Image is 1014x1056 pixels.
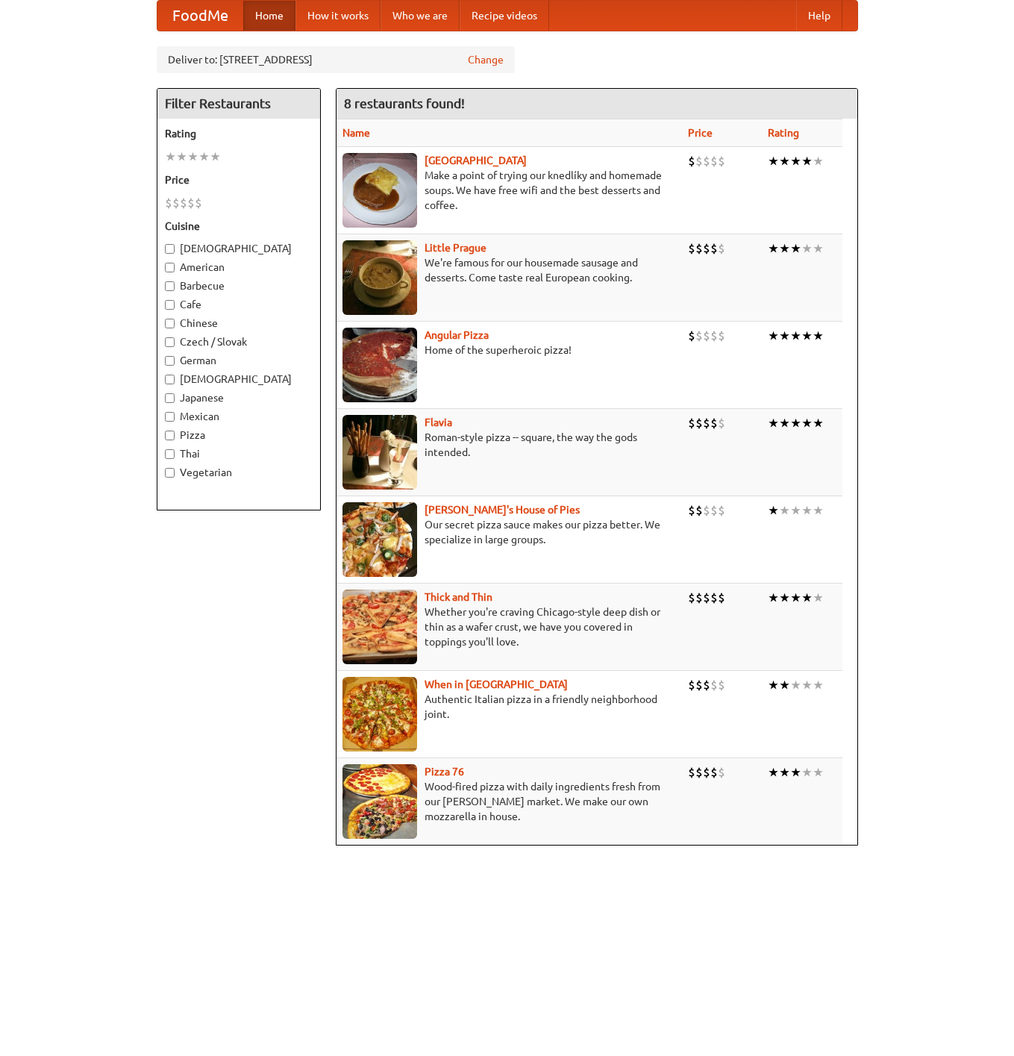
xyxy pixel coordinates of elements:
[344,96,465,110] ng-pluralize: 8 restaurants found!
[779,764,790,781] li: ★
[157,46,515,73] div: Deliver to: [STREET_ADDRESS]
[172,195,180,211] li: $
[425,242,486,254] b: Little Prague
[342,677,417,752] img: wheninrome.jpg
[801,677,813,693] li: ★
[703,240,710,257] li: $
[342,779,677,824] p: Wood-fired pizza with daily ingredients fresh from our [PERSON_NAME] market. We make our own mozz...
[801,590,813,606] li: ★
[342,343,677,357] p: Home of the superheroic pizza!
[342,517,677,547] p: Our secret pizza sauce makes our pizza better. We specialize in large groups.
[688,127,713,139] a: Price
[165,300,175,310] input: Cafe
[165,126,313,141] h5: Rating
[813,153,824,169] li: ★
[768,677,779,693] li: ★
[801,415,813,431] li: ★
[165,428,313,443] label: Pizza
[801,153,813,169] li: ★
[342,764,417,839] img: pizza76.jpg
[165,319,175,328] input: Chinese
[460,1,549,31] a: Recipe videos
[342,692,677,722] p: Authentic Italian pizza in a friendly neighborhood joint.
[468,52,504,67] a: Change
[768,415,779,431] li: ★
[813,328,824,344] li: ★
[425,678,568,690] b: When in [GEOGRAPHIC_DATA]
[710,415,718,431] li: $
[768,764,779,781] li: ★
[718,590,725,606] li: $
[718,153,725,169] li: $
[790,502,801,519] li: ★
[425,154,527,166] a: [GEOGRAPHIC_DATA]
[779,677,790,693] li: ★
[295,1,381,31] a: How it works
[710,677,718,693] li: $
[165,409,313,424] label: Mexican
[342,153,417,228] img: czechpoint.jpg
[157,89,320,119] h4: Filter Restaurants
[157,1,243,31] a: FoodMe
[165,149,176,165] li: ★
[813,764,824,781] li: ★
[165,393,175,403] input: Japanese
[703,764,710,781] li: $
[425,416,452,428] a: Flavia
[165,263,175,272] input: American
[768,502,779,519] li: ★
[790,764,801,781] li: ★
[342,255,677,285] p: We're famous for our housemade sausage and desserts. Come taste real European cooking.
[165,334,313,349] label: Czech / Slovak
[801,240,813,257] li: ★
[176,149,187,165] li: ★
[813,415,824,431] li: ★
[695,240,703,257] li: $
[790,328,801,344] li: ★
[210,149,221,165] li: ★
[695,328,703,344] li: $
[180,195,187,211] li: $
[779,590,790,606] li: ★
[768,590,779,606] li: ★
[243,1,295,31] a: Home
[165,375,175,384] input: [DEMOGRAPHIC_DATA]
[813,240,824,257] li: ★
[688,590,695,606] li: $
[165,278,313,293] label: Barbecue
[165,260,313,275] label: American
[813,677,824,693] li: ★
[695,153,703,169] li: $
[165,465,313,480] label: Vegetarian
[796,1,842,31] a: Help
[688,502,695,519] li: $
[813,590,824,606] li: ★
[165,468,175,478] input: Vegetarian
[703,415,710,431] li: $
[165,195,172,211] li: $
[768,328,779,344] li: ★
[703,502,710,519] li: $
[688,328,695,344] li: $
[165,241,313,256] label: [DEMOGRAPHIC_DATA]
[768,240,779,257] li: ★
[718,677,725,693] li: $
[768,127,799,139] a: Rating
[342,590,417,664] img: thick.jpg
[688,677,695,693] li: $
[790,677,801,693] li: ★
[425,329,489,341] a: Angular Pizza
[718,502,725,519] li: $
[187,195,195,211] li: $
[695,502,703,519] li: $
[790,590,801,606] li: ★
[688,764,695,781] li: $
[425,766,464,778] b: Pizza 76
[768,153,779,169] li: ★
[703,677,710,693] li: $
[342,502,417,577] img: luigis.jpg
[695,415,703,431] li: $
[790,415,801,431] li: ★
[710,764,718,781] li: $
